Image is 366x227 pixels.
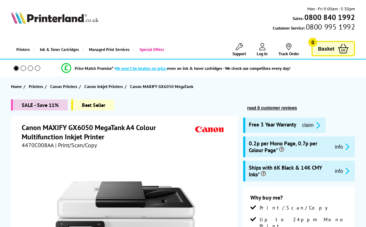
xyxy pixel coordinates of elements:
[232,43,246,56] a: Support
[250,194,348,205] div: Why buy me?
[257,43,268,56] a: Log In
[11,11,99,24] img: Printerland Logo
[22,123,193,141] h1: Canon MAXIFY GX6050 MegaTank A4 Colour Multifunction Inkjet Printer
[260,205,333,211] span: Print/Scan/Copy
[308,38,317,47] span: 0
[307,5,355,12] span: Mon - Fri 9:00am - 5:30pm
[249,140,329,154] span: 0.2p per Mono Page, 0.7p per Colour Page*
[11,99,68,110] span: SALE - Save 11%
[55,141,97,149] span: | Print/Scan/Copy
[83,41,133,59] a: Managed Print Services
[11,41,33,59] a: Printers
[257,51,268,56] span: Log In
[71,99,114,110] span: Best Seller
[303,14,355,21] a: 0800 840 1992
[29,83,45,90] a: Printers
[50,83,79,90] a: Canon Printers
[75,66,114,71] span: Price Match Promise*
[300,121,322,129] button: promo-description
[33,41,83,59] a: Ink & Toner Cartridges
[193,123,226,136] img: Canon
[29,83,43,90] span: Printers
[333,167,352,175] button: promo-description
[304,12,355,22] b: 0800 840 1992
[232,51,246,56] span: Support
[114,66,291,71] div: - even on ink & toner cartridges - We check our competitors every day!
[130,83,195,90] a: Canon MAXIFY GX6050 MegaTank
[333,143,352,151] button: promo-description
[130,83,193,90] span: Canon MAXIFY GX6050 MegaTank
[40,41,79,59] span: Ink & Toner Cartridges
[11,11,99,25] a: Printerland Logo
[318,44,334,53] span: Basket
[293,15,303,22] span: Sales:
[84,83,125,90] a: Canon Inkjet Printers
[273,24,355,31] span: Customer Service:
[11,83,23,90] a: Home
[115,66,167,71] span: We won’t be beaten on price,
[4,62,348,74] li: modal_Promise
[249,121,296,129] span: Free 3 Year Warranty
[305,24,355,30] span: 0800 995 1992
[22,141,54,149] span: 4470C008AA
[11,83,22,90] span: Home
[133,41,168,59] a: Special Offers
[312,41,355,56] a: Basket 0
[245,105,299,111] button: read 8 customer reviews
[249,164,329,178] span: Ships with 6K Black & 14K CMY Inks*
[50,83,77,90] span: Canon Printers
[278,43,299,56] a: Track Order
[84,83,123,90] span: Canon Inkjet Printers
